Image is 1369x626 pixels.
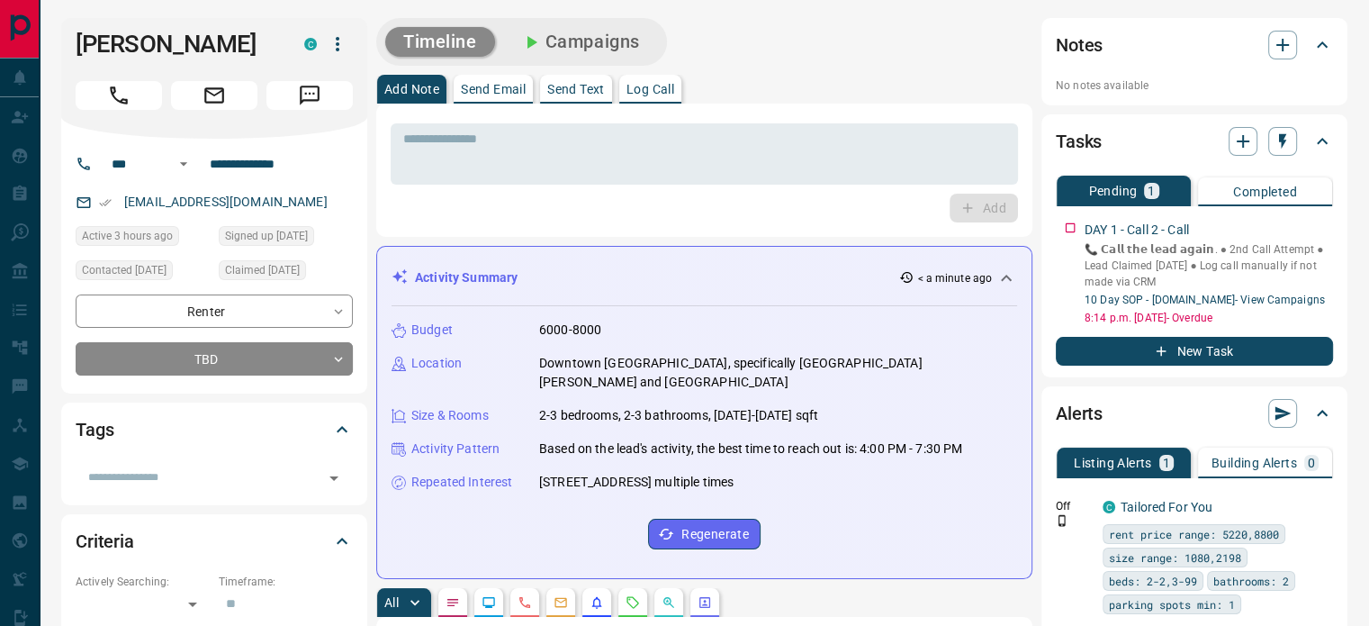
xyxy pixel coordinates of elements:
[385,27,495,57] button: Timeline
[1056,392,1333,435] div: Alerts
[411,354,462,373] p: Location
[321,466,347,491] button: Open
[76,295,353,328] div: Renter
[99,196,112,209] svg: Email Verified
[411,473,512,492] p: Repeated Interest
[662,595,676,610] svg: Opportunities
[1085,221,1189,240] p: DAY 1 - Call 2 - Call
[1056,127,1102,156] h2: Tasks
[482,595,496,610] svg: Lead Browsing Activity
[266,81,353,110] span: Message
[1074,457,1152,469] p: Listing Alerts
[173,153,194,175] button: Open
[547,83,605,95] p: Send Text
[384,83,439,95] p: Add Note
[1088,185,1137,197] p: Pending
[1148,185,1155,197] p: 1
[411,406,489,425] p: Size & Rooms
[171,81,257,110] span: Email
[1085,310,1333,326] p: 8:14 p.m. [DATE] - Overdue
[502,27,658,57] button: Campaigns
[411,321,453,340] p: Budget
[82,227,173,245] span: Active 3 hours ago
[76,415,113,444] h2: Tags
[1056,498,1092,514] p: Off
[1109,572,1197,590] span: beds: 2-2,3-99
[1085,241,1333,290] p: 📞 𝗖𝗮𝗹𝗹 𝘁𝗵𝗲 𝗹𝗲𝗮𝗱 𝗮𝗴𝗮𝗶𝗻. ● 2nd Call Attempt ● Lead Claimed [DATE] ‎● Log call manually if not made ...
[1211,457,1297,469] p: Building Alerts
[76,226,210,251] div: Fri Aug 15 2025
[76,81,162,110] span: Call
[1056,337,1333,366] button: New Task
[1109,525,1279,543] span: rent price range: 5220,8800
[392,261,1017,295] div: Activity Summary< a minute ago
[76,520,353,563] div: Criteria
[554,595,568,610] svg: Emails
[1056,31,1103,59] h2: Notes
[219,260,353,286] div: Thu Jul 17 2025
[76,408,353,451] div: Tags
[626,83,674,95] p: Log Call
[124,195,328,209] a: [EMAIL_ADDRESS][DOMAIN_NAME]
[76,260,210,286] div: Thu Jul 17 2025
[539,354,1017,392] p: Downtown [GEOGRAPHIC_DATA], specifically [GEOGRAPHIC_DATA][PERSON_NAME] and [GEOGRAPHIC_DATA]
[539,440,962,458] p: Based on the lead's activity, the best time to reach out is: 4:00 PM - 7:30 PM
[1056,399,1103,428] h2: Alerts
[1056,120,1333,163] div: Tasks
[76,342,353,376] div: TBD
[1121,500,1212,514] a: Tailored For You
[415,268,518,287] p: Activity Summary
[1308,457,1315,469] p: 0
[539,321,601,340] p: 6000-8000
[411,440,500,458] p: Activity Pattern
[648,519,761,549] button: Regenerate
[76,574,210,590] p: Actively Searching:
[1109,549,1241,567] span: size range: 1080,2198
[219,226,353,251] div: Thu Jul 17 2025
[76,527,134,556] h2: Criteria
[917,270,992,286] p: < a minute ago
[225,261,300,279] span: Claimed [DATE]
[518,595,532,610] svg: Calls
[1103,501,1115,513] div: condos.ca
[1056,514,1068,527] svg: Push Notification Only
[219,574,353,590] p: Timeframe:
[1085,294,1325,306] a: 10 Day SOP - [DOMAIN_NAME]- View Campaigns
[1163,457,1170,469] p: 1
[82,261,167,279] span: Contacted [DATE]
[1109,595,1235,613] span: parking spots min: 1
[590,595,604,610] svg: Listing Alerts
[1056,77,1333,94] p: No notes available
[539,473,734,492] p: [STREET_ADDRESS] multiple times
[539,406,818,425] p: 2-3 bedrooms, 2-3 bathrooms, [DATE]-[DATE] sqft
[1233,186,1297,198] p: Completed
[626,595,640,610] svg: Requests
[304,38,317,50] div: condos.ca
[698,595,712,610] svg: Agent Actions
[1056,23,1333,67] div: Notes
[384,596,399,609] p: All
[1213,572,1289,590] span: bathrooms: 2
[76,30,277,59] h1: [PERSON_NAME]
[461,83,526,95] p: Send Email
[446,595,460,610] svg: Notes
[225,227,308,245] span: Signed up [DATE]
